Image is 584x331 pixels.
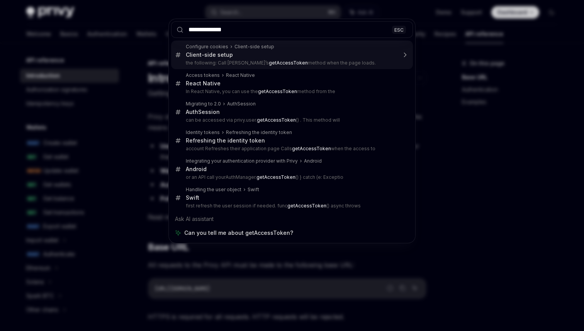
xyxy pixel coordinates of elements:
b: getAccessToken [258,88,297,94]
div: Identity tokens [186,129,220,136]
p: or an API call yourAuthManager. () } catch (e: Exceptio [186,174,397,180]
div: Client-side setup [186,51,233,58]
b: getAccessToken [269,60,308,66]
p: In React Native, you can use the method from the [186,88,397,95]
p: can be accessed via privy.user. () . This method will [186,117,397,123]
div: Handling the user object [186,187,241,193]
b: getAccessToken [256,174,295,180]
div: ESC [392,25,406,34]
div: AuthSession [186,109,220,115]
div: Ask AI assistant [171,212,413,226]
div: Swift [186,194,199,201]
div: React Native [186,80,221,87]
div: Client-side setup [234,44,274,50]
div: Android [186,166,207,173]
div: Integrating your authentication provider with Privy [186,158,298,164]
div: Refreshing the identity token [186,137,265,144]
div: Android [304,158,322,164]
p: first refresh the user session if needed. func () async throws [186,203,397,209]
div: React Native [226,72,255,78]
div: Refreshing the identity token [226,129,292,136]
b: getAccessToken [287,203,326,209]
div: Migrating to 2.0 [186,101,221,107]
b: getAccessToken [292,146,331,151]
div: Configure cookies [186,44,228,50]
div: AuthSession [227,101,256,107]
b: getAccessToken [257,117,296,123]
p: the following: Call [PERSON_NAME]’s method when the page loads. [186,60,397,66]
div: Swift [248,187,259,193]
p: account Refreshes their application page Calls when the access to [186,146,397,152]
div: Access tokens [186,72,220,78]
span: Can you tell me about getAccessToken? [184,229,293,237]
